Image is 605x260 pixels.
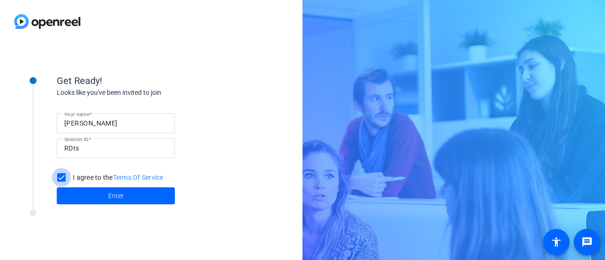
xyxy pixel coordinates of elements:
mat-icon: accessibility [551,236,562,248]
mat-icon: message [581,236,593,248]
div: Get Ready! [57,74,246,88]
a: Terms Of Service [113,174,164,181]
div: Looks like you've been invited to join [57,88,246,98]
mat-label: Session ID [64,136,88,142]
label: I agree to the [71,173,164,182]
button: Enter [57,187,175,204]
mat-label: Your name [64,111,89,117]
span: Enter [108,191,124,201]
